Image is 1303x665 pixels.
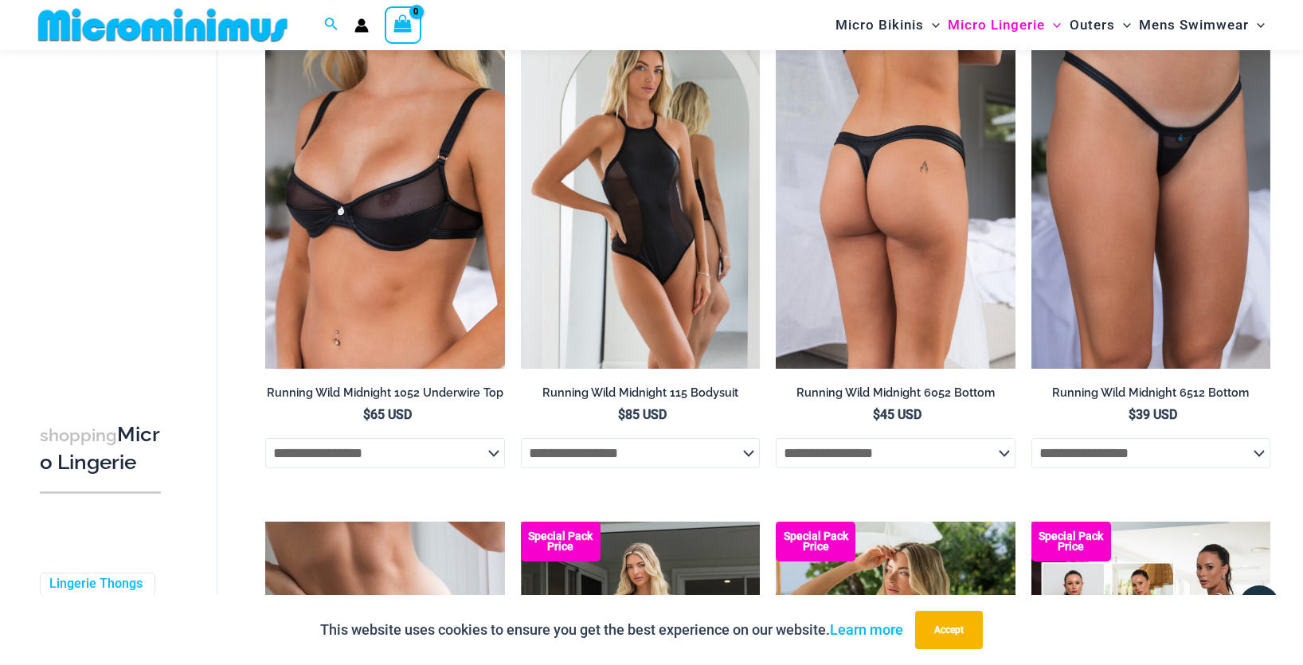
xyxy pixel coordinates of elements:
[385,6,421,43] a: View Shopping Cart, empty
[265,10,504,369] a: Running Wild Midnight 1052 Top 01Running Wild Midnight 1052 Top 6052 Bottom 06Running Wild Midnig...
[265,385,504,401] h2: Running Wild Midnight 1052 Underwire Top
[618,407,667,422] bdi: 85 USD
[776,10,1015,369] img: Running Wild Midnight 1052 Top 6052 Bottom 05
[265,10,504,369] img: Running Wild Midnight 1052 Top 01
[873,407,880,422] span: $
[320,618,903,642] p: This website uses cookies to ensure you get the best experience on our website.
[1031,385,1270,401] h2: Running Wild Midnight 6512 Bottom
[776,10,1015,369] a: Running Wild Midnight 6052 Bottom 01Running Wild Midnight 1052 Top 6052 Bottom 05Running Wild Mid...
[1139,5,1249,45] span: Mens Swimwear
[521,10,760,369] img: Running Wild Midnight 115 Bodysuit 02
[618,407,625,422] span: $
[354,18,369,33] a: Account icon link
[1031,531,1111,552] b: Special Pack Price
[49,576,143,593] a: Lingerie Thongs
[40,421,161,476] h3: Micro Lingerie
[521,10,760,369] a: Running Wild Midnight 115 Bodysuit 02Running Wild Midnight 115 Bodysuit 12Running Wild Midnight 1...
[1031,10,1270,369] img: Running Wild Midnight 6512 Bottom 10
[1066,5,1135,45] a: OutersMenu ToggleMenu Toggle
[265,385,504,406] a: Running Wild Midnight 1052 Underwire Top
[776,385,1015,401] h2: Running Wild Midnight 6052 Bottom
[363,407,412,422] bdi: 65 USD
[1129,407,1177,422] bdi: 39 USD
[521,385,760,406] a: Running Wild Midnight 115 Bodysuit
[1045,5,1061,45] span: Menu Toggle
[521,531,601,552] b: Special Pack Price
[776,385,1015,406] a: Running Wild Midnight 6052 Bottom
[32,7,294,43] img: MM SHOP LOGO FLAT
[944,5,1065,45] a: Micro LingerieMenu ToggleMenu Toggle
[363,407,370,422] span: $
[948,5,1045,45] span: Micro Lingerie
[40,425,117,445] span: shopping
[835,5,924,45] span: Micro Bikinis
[1031,385,1270,406] a: Running Wild Midnight 6512 Bottom
[776,531,855,552] b: Special Pack Price
[521,385,760,401] h2: Running Wild Midnight 115 Bodysuit
[915,611,983,649] button: Accept
[1115,5,1131,45] span: Menu Toggle
[1070,5,1115,45] span: Outers
[831,5,944,45] a: Micro BikinisMenu ToggleMenu Toggle
[830,621,903,638] a: Learn more
[1129,407,1136,422] span: $
[1249,5,1265,45] span: Menu Toggle
[829,2,1271,48] nav: Site Navigation
[1135,5,1269,45] a: Mens SwimwearMenu ToggleMenu Toggle
[924,5,940,45] span: Menu Toggle
[324,15,338,35] a: Search icon link
[1031,10,1270,369] a: Running Wild Midnight 6512 Bottom 10Running Wild Midnight 6512 Bottom 2Running Wild Midnight 6512...
[40,53,183,372] iframe: TrustedSite Certified
[873,407,921,422] bdi: 45 USD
